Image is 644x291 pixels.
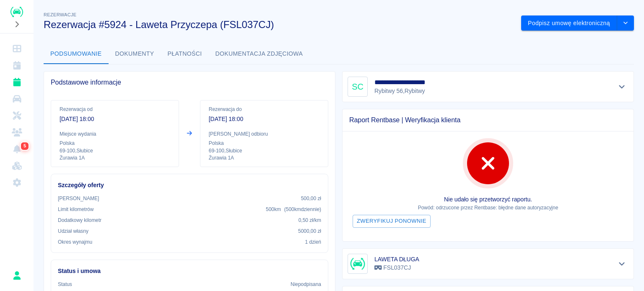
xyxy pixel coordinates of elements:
[60,130,170,138] p: Miejsce wydania
[3,174,30,191] a: Ustawienia
[60,106,170,113] p: Rezerwacja od
[349,195,627,204] p: Nie udało się przetworzyć raportu.
[10,19,23,30] button: Rozwiń nawigację
[349,255,366,272] img: Image
[617,15,634,31] button: drop-down
[8,267,26,284] button: Rafał Płaza
[305,238,321,246] p: 1 dzień
[374,87,426,95] p: Rybitwy 56 , Rybitwy
[58,267,321,276] h6: Status i umowa
[109,44,161,64] button: Dokumenty
[299,216,321,224] p: 0,50 zł /km
[3,90,30,107] a: Flota
[349,116,627,124] span: Raport Rentbase | Weryfikacja klienta
[521,15,617,31] button: Podpisz umowę elektroniczną
[58,216,101,224] p: Dodatkowy kilometr
[58,181,321,190] h6: Szczegóły oferty
[209,139,319,147] p: Polska
[10,7,23,17] img: Renthelp
[3,74,30,90] a: Rezerwacje
[161,44,209,64] button: Płatności
[3,57,30,74] a: Kalendarz
[298,227,321,235] p: 5000,00 zł
[3,124,30,141] a: Klienci
[58,281,72,288] p: Status
[209,155,319,162] p: Żurawia 1A
[209,130,319,138] p: [PERSON_NAME] odbioru
[22,142,28,150] span: 5
[60,115,170,124] p: [DATE] 18:00
[60,139,170,147] p: Polska
[3,157,30,174] a: Widget WWW
[58,206,93,213] p: Limit kilometrów
[3,107,30,124] a: Serwisy
[374,263,419,272] p: FSL037CJ
[353,215,431,228] button: Zweryfikuj ponownie
[209,106,319,113] p: Rezerwacja do
[58,238,92,246] p: Okres wynajmu
[44,44,109,64] button: Podsumowanie
[284,206,321,212] span: ( 500 km dziennie )
[209,147,319,155] p: 69-100 , Słubice
[3,141,30,157] a: Powiadomienia
[44,19,514,31] h3: Rezerwacja #5924 - Laweta Przyczepa (FSL037CJ)
[44,12,76,17] span: Rezerwacje
[266,206,321,213] p: 500 km
[291,281,321,288] p: Niepodpisana
[60,155,170,162] p: Żurawia 1A
[615,81,629,93] button: Pokaż szczegóły
[301,195,321,202] p: 500,00 zł
[349,204,627,211] p: Powód: odrzucone przez Rentbase: błędne dane autoryzacyjne
[209,115,319,124] p: [DATE] 18:00
[60,147,170,155] p: 69-100 , Słubice
[348,77,368,97] div: SC
[374,255,419,263] h6: LAWETA DŁUGA
[58,227,88,235] p: Udział własny
[58,195,99,202] p: [PERSON_NAME]
[51,78,328,87] span: Podstawowe informacje
[615,258,629,270] button: Pokaż szczegóły
[209,44,310,64] button: Dokumentacja zdjęciowa
[3,40,30,57] a: Dashboard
